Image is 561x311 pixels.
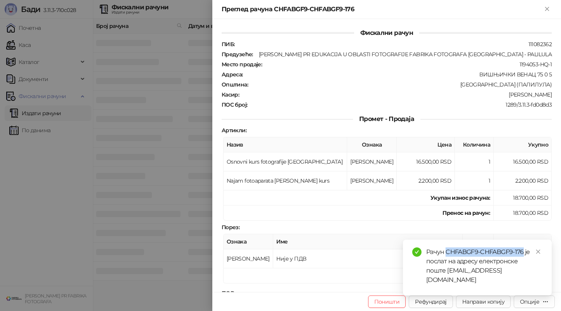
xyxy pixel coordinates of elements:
[222,5,542,14] div: Преглед рачуна CHFABGF9-CHFABGF9-176
[397,171,455,190] td: 2.200,00 RSD
[222,91,239,98] strong: Касир :
[222,51,253,58] strong: Предузеће :
[254,51,552,58] div: [PERSON_NAME] PR EDUKACIJA U OBLASTI FOTOGRAFIJE FABRIKA FOTOGRAFA [GEOGRAPHIC_DATA] - PALILULA
[397,152,455,171] td: 16.500,00 RSD
[273,249,463,268] td: Није у ПДВ
[240,91,552,98] div: [PERSON_NAME]
[455,171,494,190] td: 1
[249,81,552,88] div: [GEOGRAPHIC_DATA] (ПАЛИЛУЛА)
[426,247,542,285] div: Рачун CHFABGF9-CHFABGF9-176 је послат на адресу електронске поште [EMAIL_ADDRESS][DOMAIN_NAME]
[534,247,542,256] a: Close
[397,137,455,152] th: Цена
[430,194,490,201] strong: Укупан износ рачуна :
[462,298,504,305] span: Направи копију
[222,61,262,68] strong: Место продаје :
[463,234,494,249] th: Стопа
[412,247,422,257] span: check-circle
[222,290,254,297] strong: ПФР време :
[368,295,406,308] button: Поништи
[248,101,552,108] div: 1289/3.11.3-fd0d8d3
[224,137,347,152] th: Назив
[494,152,552,171] td: 16.500,00 RSD
[455,137,494,152] th: Количина
[255,290,552,297] div: [DATE] 13:02:35
[347,171,397,190] td: [PERSON_NAME]
[224,171,347,190] td: Najam fotoaparata [PERSON_NAME] kurs
[224,234,273,249] th: Ознака
[494,137,552,152] th: Укупно
[222,127,246,134] strong: Артикли :
[347,137,397,152] th: Ознака
[514,295,555,308] button: Опције
[494,190,552,206] td: 18.700,00 RSD
[542,5,552,14] button: Close
[222,71,243,78] strong: Адреса :
[222,224,239,231] strong: Порез :
[520,298,539,305] div: Опције
[494,234,552,249] th: Порез
[354,29,419,36] span: Фискални рачун
[222,81,248,88] strong: Општина :
[224,249,273,268] td: [PERSON_NAME]
[535,249,541,254] span: close
[222,101,247,108] strong: ПОС број :
[455,152,494,171] td: 1
[442,209,490,216] strong: Пренос на рачун :
[244,71,552,78] div: ВИШЊИЧКИ ВЕНАЦ 75 0 5
[456,295,511,308] button: Направи копију
[222,41,234,48] strong: ПИБ :
[273,234,463,249] th: Име
[263,61,552,68] div: 1194053-HQ-1
[353,115,420,123] span: Промет - Продаја
[347,152,397,171] td: [PERSON_NAME]
[235,41,552,48] div: 111082362
[494,171,552,190] td: 2.200,00 RSD
[224,152,347,171] td: Osnovni kurs fotografije [GEOGRAPHIC_DATA]
[494,206,552,221] td: 18.700,00 RSD
[409,295,453,308] button: Рефундирај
